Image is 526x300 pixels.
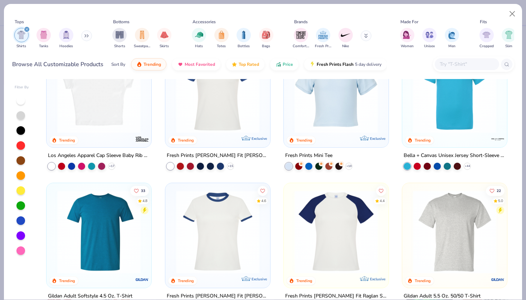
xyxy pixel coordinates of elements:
div: 4.6 [261,198,266,203]
span: Price [283,62,293,67]
span: Men [448,44,456,49]
button: filter button [59,28,73,49]
div: Bella + Canvas Unisex Jersey Short-Sleeve T-Shirt [404,151,506,160]
span: Slim [505,44,512,49]
span: Comfort Colors [293,44,309,49]
img: Totes Image [218,31,225,39]
img: Skirts Image [160,31,169,39]
button: Like [376,186,386,196]
img: trending.gif [136,62,142,67]
span: 5 day delivery [355,60,381,69]
img: Hoodies Image [62,31,70,39]
span: Fresh Prints [315,44,331,49]
img: b0603986-75a5-419a-97bc-283c66fe3a23 [54,50,144,133]
img: e5540c4d-e74a-4e58-9a52-192fe86bec9f [172,50,263,133]
span: Exclusive [252,136,267,141]
span: Tanks [39,44,48,49]
span: Women [401,44,414,49]
button: filter button [445,28,459,49]
img: Nike Image [340,30,351,40]
button: Trending [131,58,166,70]
img: d6d584ca-6ecb-4862-80f9-37d415fce208 [291,190,381,273]
img: Gildan logo [135,272,150,287]
img: Bella + Canvas logo [491,132,505,146]
img: 6e5b4623-b2d7-47aa-a31d-c127d7126a18 [54,190,144,273]
span: + 10 [346,164,351,168]
button: filter button [315,28,331,49]
div: Browse All Customizable Products [12,60,103,69]
button: filter button [422,28,437,49]
div: Tops [15,19,24,25]
button: Top Rated [226,58,264,70]
img: Gildan logo [491,272,505,287]
div: filter for Women [400,28,414,49]
div: Fresh Prints [PERSON_NAME] Fit [PERSON_NAME] Shirt with Stripes [167,151,269,160]
button: filter button [192,28,206,49]
span: 33 [141,189,145,192]
span: Most Favorited [185,62,215,67]
span: Fresh Prints Flash [317,62,354,67]
span: Cropped [479,44,494,49]
img: Hats Image [195,31,203,39]
img: flash.gif [310,62,315,67]
img: dcfe7741-dfbe-4acc-ad9a-3b0f92b71621 [291,50,381,133]
div: filter for Hats [192,28,206,49]
img: Slim Image [505,31,513,39]
button: filter button [479,28,494,49]
img: Los Angeles Apparel logo [135,132,150,146]
span: Exclusive [370,277,385,281]
div: filter for Unisex [422,28,437,49]
span: Top Rated [239,62,259,67]
div: Brands [294,19,308,25]
div: filter for Cropped [479,28,494,49]
img: Unisex Image [425,31,434,39]
button: filter button [214,28,229,49]
span: Exclusive [370,136,385,141]
div: filter for Nike [339,28,353,49]
img: Cropped Image [482,31,491,39]
div: Filter By [15,85,29,90]
img: Bags Image [262,31,270,39]
div: filter for Slim [502,28,516,49]
span: Bottles [238,44,250,49]
div: filter for Shirts [14,28,29,49]
img: Shorts Image [116,31,124,39]
span: + 15 [228,164,233,168]
img: Bottles Image [240,31,248,39]
button: filter button [502,28,516,49]
div: filter for Comfort Colors [293,28,309,49]
button: Price [270,58,298,70]
div: Los Angeles Apparel Cap Sleeve Baby Rib Crop Top [48,151,150,160]
div: filter for Bags [259,28,273,49]
button: Most Favorited [172,58,220,70]
div: filter for Skirts [157,28,171,49]
div: filter for Tanks [36,28,51,49]
button: Like [130,186,149,196]
div: Bottoms [113,19,130,25]
span: Skirts [160,44,169,49]
span: + 17 [109,164,115,168]
img: Comfort Colors Image [296,30,306,40]
button: Like [486,186,505,196]
div: filter for Bottles [237,28,251,49]
span: Nike [342,44,349,49]
span: Hats [195,44,203,49]
span: Sweatpants [134,44,150,49]
button: filter button [157,28,171,49]
button: filter button [339,28,353,49]
button: filter button [259,28,273,49]
button: filter button [400,28,414,49]
span: Unisex [424,44,435,49]
div: filter for Totes [214,28,229,49]
img: Men Image [448,31,456,39]
img: 10a0a8bf-8f21-4ecd-81c8-814f1e31d243 [409,50,500,133]
button: filter button [293,28,309,49]
span: Trending [143,62,161,67]
img: 91159a56-43a2-494b-b098-e2c28039eaf0 [409,190,500,273]
span: Shorts [114,44,125,49]
span: Totes [217,44,226,49]
div: filter for Sweatpants [134,28,150,49]
div: filter for Hoodies [59,28,73,49]
button: Like [257,186,267,196]
div: Sort By [111,61,125,68]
